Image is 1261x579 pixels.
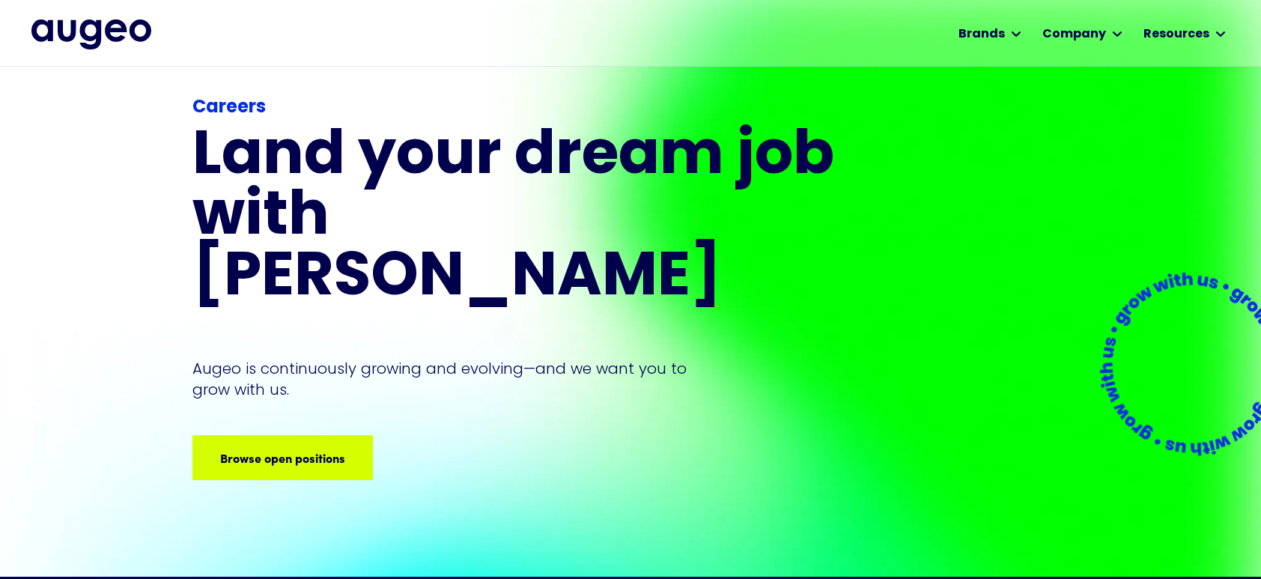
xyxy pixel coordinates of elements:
[192,127,839,309] h1: Land your dream job﻿ with [PERSON_NAME]
[1143,25,1209,43] div: Resources
[1042,25,1106,43] div: Company
[31,19,151,49] img: Augeo's full logo in midnight blue.
[31,19,151,49] a: home
[192,99,266,117] strong: Careers
[192,358,708,400] p: Augeo is continuously growing and evolving—and we want you to grow with us.
[192,436,373,481] a: Browse open positions
[958,25,1005,43] div: Brands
